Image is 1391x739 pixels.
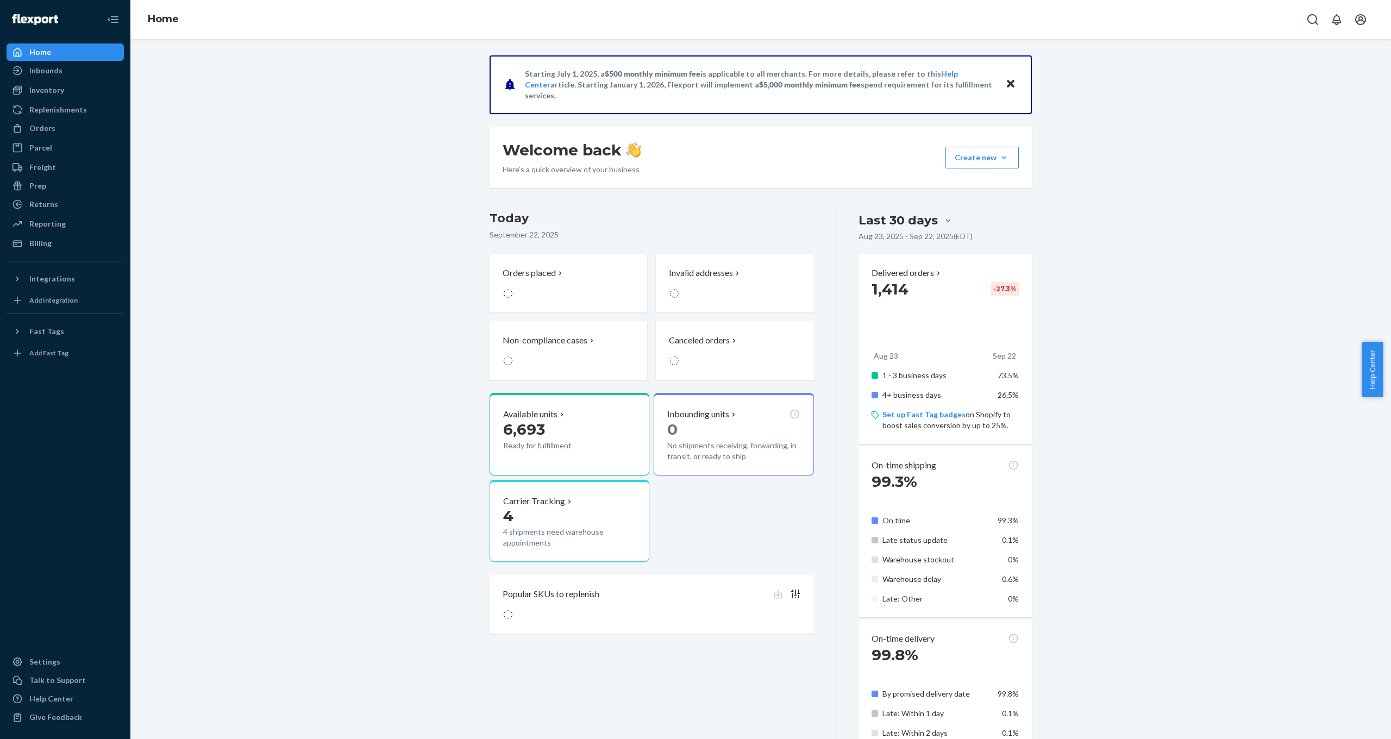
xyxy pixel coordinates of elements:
span: 1,414 [872,280,908,298]
div: Returns [29,199,58,210]
span: 4 [503,506,513,525]
a: Help Center [7,690,124,707]
div: Inventory [29,85,64,96]
span: Help Center [1362,342,1383,397]
span: 99.3% [872,472,917,491]
button: Talk to Support [7,672,124,689]
div: Billing [29,238,52,249]
a: Add Fast Tag [7,345,124,362]
button: Open account menu [1350,9,1371,30]
span: $5,000 monthly minimum fee [759,80,861,89]
p: Aug 23 [874,350,898,361]
a: Settings [7,653,124,671]
div: Settings [29,656,60,667]
div: Last 30 days [859,212,938,229]
button: Inbounding units0No shipments receiving, forwarding, in transit, or ready to ship [654,393,813,475]
a: Orders [7,120,124,137]
p: Here’s a quick overview of your business [503,164,641,175]
div: Prep [29,180,46,191]
button: Orders placed [490,254,647,312]
img: hand-wave emoji [626,142,641,158]
p: Sep 22 [993,350,1016,361]
a: Add Integration [7,292,124,309]
div: Parcel [29,142,52,153]
button: Integrations [7,270,124,287]
a: Inventory [7,82,124,99]
div: Fast Tags [29,326,64,337]
p: Warehouse stockout [882,554,989,565]
a: Prep [7,177,124,195]
p: Non-compliance cases [503,334,587,347]
span: 6,693 [503,420,545,439]
button: Close Navigation [102,9,124,30]
p: on Shopify to boost sales conversion by up to 25%. [882,409,1019,431]
span: $500 monthly minimum fee [605,69,700,78]
p: Late status update [882,535,989,546]
span: 99.3% [998,516,1019,525]
button: Give Feedback [7,709,124,726]
span: 0.1% [1002,728,1019,737]
span: 99.8% [872,646,918,664]
button: Delivered orders [872,267,943,279]
p: No shipments receiving, forwarding, in transit, or ready to ship [667,440,800,462]
span: 0 [667,420,678,439]
div: Add Integration [29,296,78,305]
p: September 22, 2025 [490,229,814,240]
p: By promised delivery date [882,688,989,699]
p: Popular SKUs to replenish [503,588,599,600]
p: Inbounding units [667,408,729,421]
p: Carrier Tracking [503,495,565,508]
div: Talk to Support [29,675,86,686]
p: 1 - 3 business days [882,370,989,381]
p: Invalid addresses [669,267,733,279]
a: Freight [7,159,124,176]
a: Replenishments [7,101,124,118]
button: Open Search Box [1302,9,1324,30]
span: 0.1% [1002,709,1019,718]
div: Help Center [29,693,73,704]
p: Late: Other [882,593,989,604]
button: Available units6,693Ready for fulfillment [490,393,649,475]
p: Available units [503,408,557,421]
div: Add Fast Tag [29,348,68,358]
button: Canceled orders [656,321,813,380]
button: Carrier Tracking44 shipments need warehouse appointments [490,480,649,562]
button: Fast Tags [7,323,124,340]
div: Reporting [29,218,66,229]
button: Invalid addresses [656,254,813,312]
div: -27.3 % [991,282,1019,296]
span: 0.6% [1002,574,1019,584]
p: On-time shipping [872,459,936,472]
p: On-time delivery [872,632,935,645]
a: Reporting [7,215,124,233]
a: Billing [7,235,124,252]
div: Integrations [29,273,75,284]
p: On time [882,515,989,526]
a: Parcel [7,139,124,156]
p: Warehouse delay [882,574,989,585]
p: Canceled orders [669,334,730,347]
a: Inbounds [7,62,124,79]
div: Home [29,47,51,58]
span: 0% [1008,555,1019,564]
p: Orders placed [503,267,556,279]
span: 99.8% [998,689,1019,698]
a: Set up Fast Tag badges [882,410,966,419]
span: 0% [1008,594,1019,603]
span: 26.5% [998,390,1019,399]
p: Late: Within 2 days [882,728,989,738]
img: Flexport logo [12,14,58,25]
h1: Welcome back [503,140,641,160]
a: Home [148,13,179,25]
button: Open notifications [1326,9,1348,30]
ol: breadcrumbs [139,4,187,35]
button: Non-compliance cases [490,321,647,380]
p: Aug 23, 2025 - Sep 22, 2025 ( EDT ) [859,231,973,242]
a: Home [7,43,124,61]
span: 0.1% [1002,535,1019,544]
p: 4+ business days [882,390,989,400]
p: Late: Within 1 day [882,708,989,719]
div: Inbounds [29,65,62,76]
p: Ready for fulfillment [503,440,604,451]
